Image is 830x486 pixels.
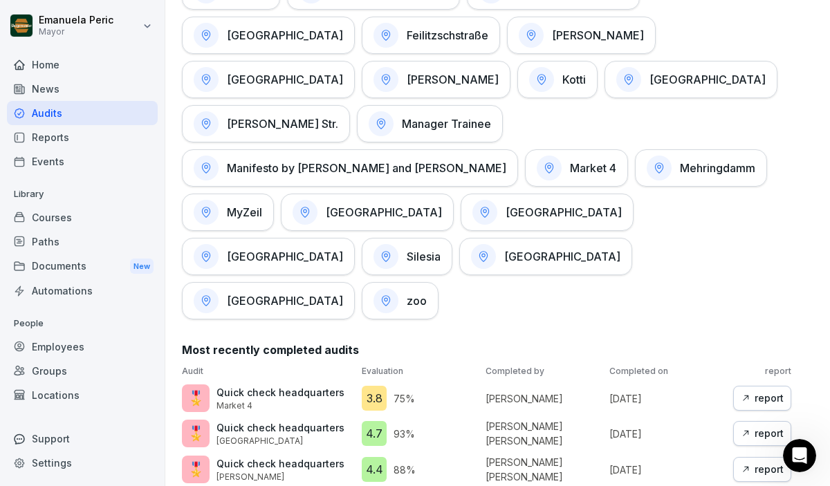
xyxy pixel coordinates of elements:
font: Courses [32,212,72,223]
div: Sende uns eine Nachricht [28,301,231,315]
font: [GEOGRAPHIC_DATA] [326,205,442,219]
font: Completed by [486,366,544,376]
font: Manifesto by [PERSON_NAME] and [PERSON_NAME] [227,161,506,175]
font: [GEOGRAPHIC_DATA] [216,436,303,446]
font: [GEOGRAPHIC_DATA] [506,205,622,219]
div: Aktuelle Nachricht [28,221,248,236]
font: Home [32,59,59,71]
font: Market 4 [570,161,616,175]
a: [GEOGRAPHIC_DATA] [182,238,355,275]
a: Events [7,149,158,174]
a: Groups [7,359,158,383]
a: Paths [7,230,158,254]
img: logo [28,26,124,48]
button: report [733,421,791,446]
a: Manager Trainee [357,105,503,142]
font: Locations [32,389,80,401]
font: Documents [32,260,86,272]
font: Groups [32,365,67,377]
font: Mayor [39,26,64,37]
img: Profile image for Deniz [217,22,245,50]
font: Emanuela [39,14,86,26]
a: [PERSON_NAME] Str. [182,105,350,142]
font: Quick check headquarters [216,422,344,433]
a: Settings [7,451,158,475]
font: Peric [89,14,113,26]
font: Market 4 [216,400,252,411]
font: zoo [407,294,427,308]
font: 75 [394,393,405,404]
font: 93 [394,428,405,440]
font: 🎖️ [187,390,205,406]
div: Wir werden am Montag wieder online sein [28,315,231,344]
a: [GEOGRAPHIC_DATA] [605,61,777,98]
font: Quick check headquarters [216,386,344,398]
iframe: Intercom live chat [783,439,816,472]
a: Kotti [517,61,598,98]
a: Courses [7,205,158,230]
span: ok. thank you. [62,243,131,254]
div: • Vor 2T [84,256,120,270]
font: Audit [182,366,203,376]
font: [PERSON_NAME] [407,73,499,86]
font: 88 [394,464,406,476]
button: report [733,386,791,411]
img: Profile image for Ziar [28,242,56,270]
font: % [406,464,416,476]
font: [GEOGRAPHIC_DATA] [227,28,343,42]
font: Audits [32,107,62,119]
font: Manager Trainee [402,117,491,131]
font: [PERSON_NAME] Str. [227,117,338,131]
a: Mehringdamm [635,149,767,187]
font: News [32,83,59,95]
a: [GEOGRAPHIC_DATA] [182,61,355,98]
div: Profile image for Ziarok. thank you.Ziar•Vor 2T [15,230,262,281]
font: 🎖️ [187,425,205,442]
a: [GEOGRAPHIC_DATA] [461,194,634,231]
font: [DATE] [609,428,642,440]
font: Quick check headquarters [216,458,344,469]
font: Employees [32,341,84,353]
img: Profile image for Miriam [165,22,192,50]
font: People [14,317,44,328]
font: 4.7 [366,427,382,440]
a: Automations [7,279,158,303]
a: Audits [7,101,158,125]
font: Completed on [609,366,668,376]
font: Automations [32,285,93,297]
font: 4.4 [366,462,383,476]
button: Nachrichten [138,359,277,414]
font: report [755,427,784,439]
div: Aktuelle NachrichtProfile image for Ziarok. thank you.Ziar•Vor 2T [14,209,263,282]
font: [GEOGRAPHIC_DATA] [649,73,766,86]
font: % [405,428,415,440]
font: Mehringdamm [680,161,755,175]
font: Most recently completed audits [182,343,359,357]
font: Reports [32,131,69,143]
a: [PERSON_NAME] [362,61,510,98]
font: MyZeil [227,205,262,219]
div: Sende uns eine NachrichtWir werden am Montag wieder online sein [14,289,263,356]
font: Settings [32,457,72,469]
font: % [405,393,415,404]
font: New [133,261,150,271]
a: Feilitzschstraße [362,17,500,54]
a: Market 4 [525,149,628,187]
a: [GEOGRAPHIC_DATA] [182,282,355,319]
a: report [733,457,791,482]
font: Evaluation [362,366,403,376]
span: Home [53,393,84,403]
font: report [755,463,784,475]
font: Kotti [562,73,586,86]
font: report [765,366,791,376]
font: [GEOGRAPHIC_DATA] [504,250,620,263]
a: Silesia [362,238,452,275]
font: Feilitzschstraße [407,28,488,42]
a: zoo [362,282,439,319]
font: [PERSON_NAME] [PERSON_NAME] [486,456,563,483]
a: Manifesto by [PERSON_NAME] and [PERSON_NAME] [182,149,518,187]
a: Locations [7,383,158,407]
a: [GEOGRAPHIC_DATA] [182,17,355,54]
font: [PERSON_NAME] [486,393,563,404]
